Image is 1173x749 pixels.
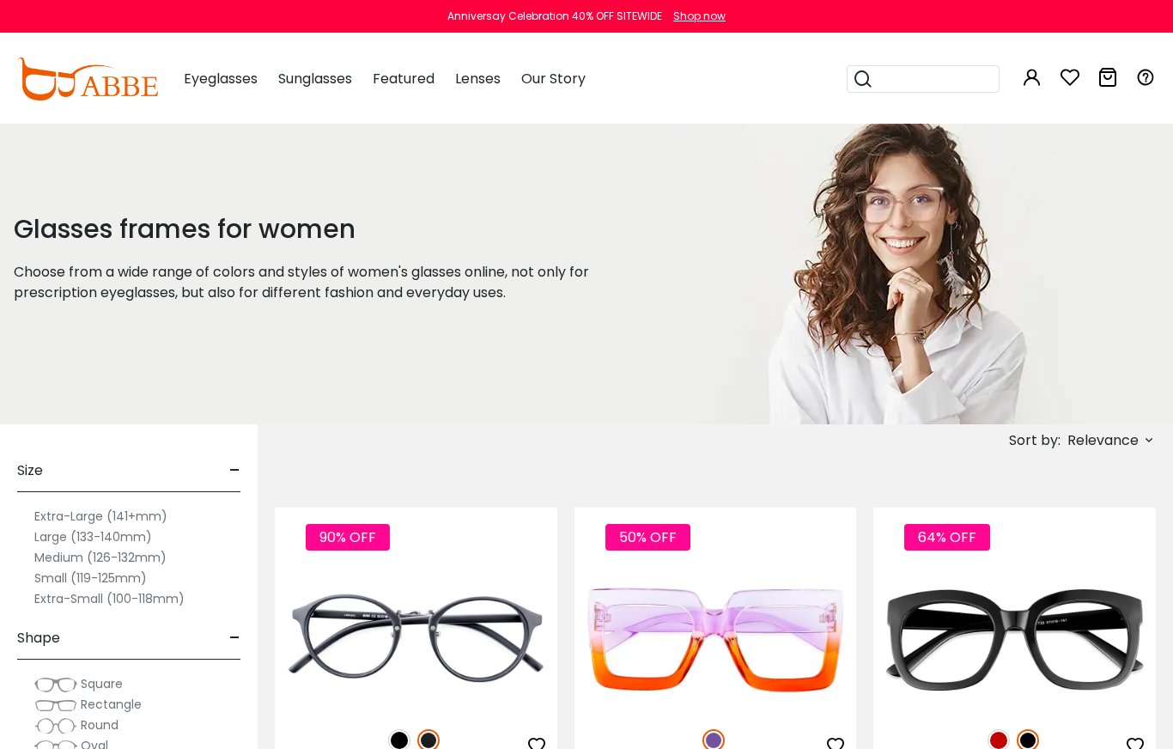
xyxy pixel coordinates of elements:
[605,524,690,551] span: 50% OFF
[574,569,857,710] img: Purple Spark - Plastic ,Universal Bridge Fit
[81,716,119,734] span: Round
[447,9,662,24] div: Anniversay Celebration 40% OFF SITEWIDE
[184,69,258,88] span: Eyeglasses
[521,69,586,88] span: Our Story
[17,450,43,491] span: Size
[673,9,726,24] div: Shop now
[14,214,631,245] h1: Glasses frames for women
[17,618,60,659] span: Shape
[81,696,142,713] span: Rectangle
[34,588,185,609] label: Extra-Small (100-118mm)
[81,675,123,692] span: Square
[306,524,390,551] span: 90% OFF
[278,69,352,88] span: Sunglasses
[14,262,631,303] p: Choose from a wide range of colors and styles of women's glasses online, not only for prescriptio...
[34,527,152,547] label: Large (133-140mm)
[1009,430,1061,450] span: Sort by:
[229,450,240,491] span: -
[665,9,726,23] a: Shop now
[17,58,158,100] img: abbeglasses.com
[455,69,501,88] span: Lenses
[34,547,167,568] label: Medium (126-132mm)
[34,717,77,734] img: Round.png
[275,569,557,710] img: Matte-black Youngitive - Plastic ,Adjust Nose Pads
[674,124,1110,424] img: glasses frames for women
[229,618,240,659] span: -
[34,506,167,527] label: Extra-Large (141+mm)
[873,569,1156,710] img: Black Gala - Plastic ,Universal Bridge Fit
[904,524,990,551] span: 64% OFF
[373,69,435,88] span: Featured
[34,568,147,588] label: Small (119-125mm)
[34,676,77,693] img: Square.png
[1067,425,1139,456] span: Relevance
[34,697,77,714] img: Rectangle.png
